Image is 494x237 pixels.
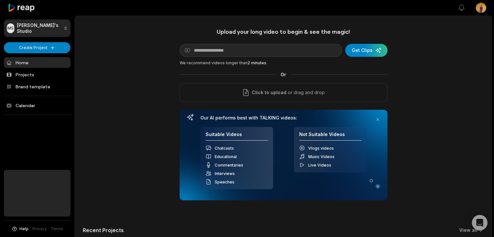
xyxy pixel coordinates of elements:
[4,57,70,68] a: Home
[215,180,234,184] span: Speeches
[308,146,334,151] span: Vlogs videos
[459,227,477,233] a: View all
[472,215,488,231] div: Open Intercom Messenger
[7,23,14,33] div: MS
[308,154,335,159] span: Music Videos
[215,163,243,168] span: Commentaries
[247,60,266,65] span: 2 minutes
[206,131,268,141] h4: Suitable Videos
[275,71,291,78] span: Or
[200,115,367,121] h3: Our AI performs best with TALKING videos:
[19,226,29,232] span: Help
[252,89,286,96] span: Click to upload
[299,131,361,141] h4: Not Suitable Videos
[180,28,387,35] h1: Upload your long video to begin & see the magic!
[308,163,331,168] span: Live Videos
[17,22,61,34] p: [PERSON_NAME]'s Studio
[180,60,387,66] div: We recommend videos longer than .
[4,42,70,53] button: Create Project
[51,226,63,232] a: Terms
[83,227,124,233] h2: Recent Projects
[4,100,70,111] a: Calendar
[215,146,234,151] span: Chatcasts
[4,69,70,80] a: Projects
[4,81,70,92] a: Brand template
[215,154,237,159] span: Educational
[11,226,29,232] button: Help
[215,171,235,176] span: Interviews
[286,89,325,96] p: or drag and drop
[345,44,387,57] button: Get Clips
[32,226,47,232] a: Privacy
